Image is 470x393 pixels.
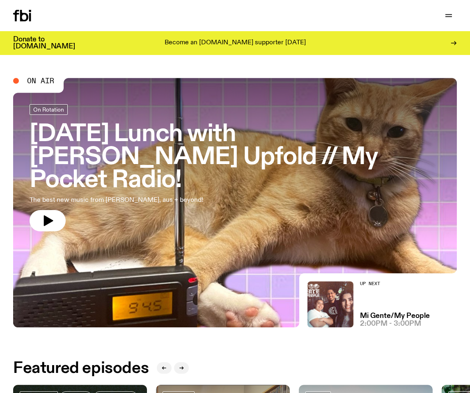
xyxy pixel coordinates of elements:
span: 2:00pm - 3:00pm [360,320,421,327]
a: On Rotation [30,104,68,115]
p: Become an [DOMAIN_NAME] supporter [DATE] [165,39,306,47]
span: On Air [27,77,54,85]
h3: Donate to [DOMAIN_NAME] [13,36,75,50]
a: Mi Gente/My People [360,313,430,320]
p: The best new music from [PERSON_NAME], aus + beyond! [30,195,240,205]
h3: [DATE] Lunch with [PERSON_NAME] Upfold // My Pocket Radio! [30,123,440,192]
a: [DATE] Lunch with [PERSON_NAME] Upfold // My Pocket Radio!The best new music from [PERSON_NAME], ... [30,104,440,231]
h2: Featured episodes [13,361,149,376]
span: On Rotation [33,106,64,112]
h2: Up Next [360,281,430,286]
